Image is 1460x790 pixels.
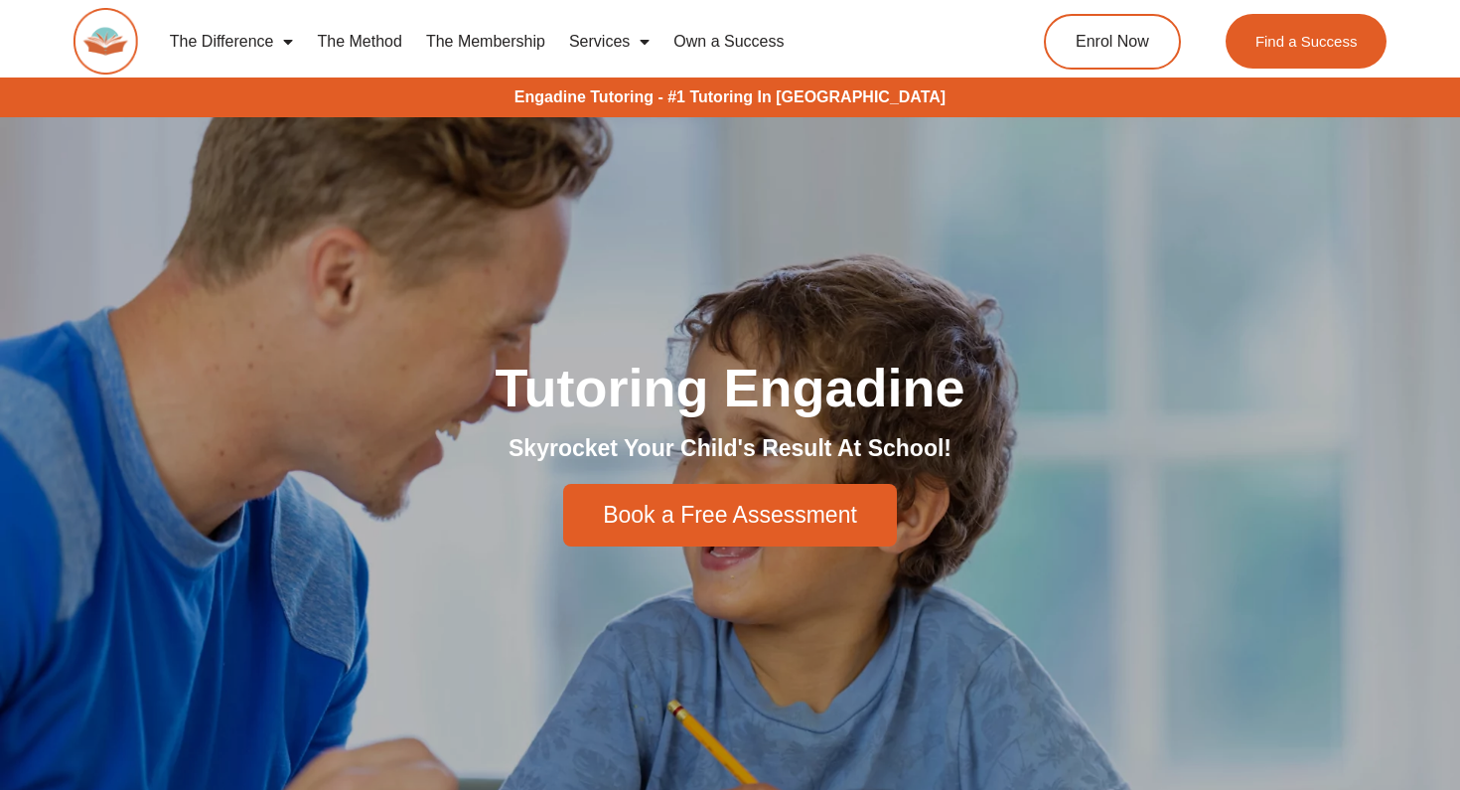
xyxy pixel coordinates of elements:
[158,19,969,65] nav: Menu
[1044,14,1181,70] a: Enrol Now
[174,361,1286,414] h1: Tutoring Engadine
[305,19,413,65] a: The Method
[1255,34,1358,49] span: Find a Success
[1076,34,1149,50] span: Enrol Now
[563,484,897,547] a: Book a Free Assessment
[174,434,1286,464] h2: Skyrocket Your Child's Result At School!
[603,504,857,527] span: Book a Free Assessment
[1226,14,1387,69] a: Find a Success
[414,19,557,65] a: The Membership
[557,19,661,65] a: Services
[158,19,306,65] a: The Difference
[661,19,796,65] a: Own a Success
